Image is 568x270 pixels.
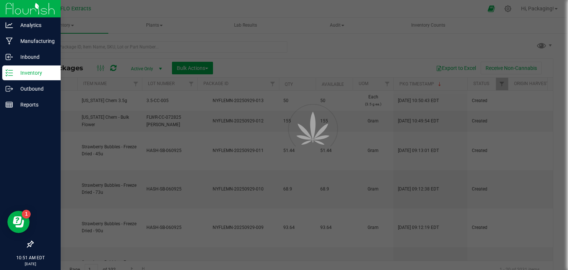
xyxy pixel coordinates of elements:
p: Inbound [13,53,57,61]
p: Inventory [13,68,57,77]
iframe: Resource center [7,211,30,233]
iframe: Resource center unread badge [22,210,31,219]
p: [DATE] [3,261,57,267]
p: Reports [13,100,57,109]
inline-svg: Analytics [6,21,13,29]
p: Manufacturing [13,37,57,45]
p: Outbound [13,84,57,93]
inline-svg: Manufacturing [6,37,13,45]
inline-svg: Reports [6,101,13,108]
p: Analytics [13,21,57,30]
inline-svg: Inbound [6,53,13,61]
inline-svg: Outbound [6,85,13,92]
p: 10:51 AM EDT [3,254,57,261]
inline-svg: Inventory [6,69,13,77]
